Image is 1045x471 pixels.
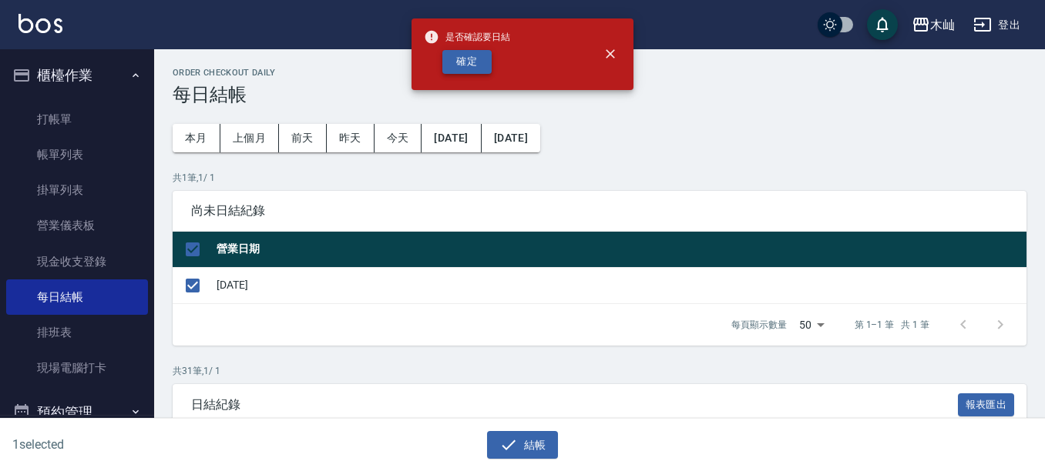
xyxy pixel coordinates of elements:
[6,315,148,350] a: 排班表
[958,396,1015,411] a: 報表匯出
[12,435,258,454] h6: 1 selected
[213,267,1027,303] td: [DATE]
[6,55,148,95] button: 櫃檯作業
[173,84,1027,105] h3: 每日結帳
[220,124,279,152] button: 上個月
[191,203,1008,219] span: 尚未日結紀錄
[6,208,148,243] a: 營業儀表板
[906,9,961,41] button: 木屾
[6,279,148,315] a: 每日結帳
[424,29,510,45] span: 是否確認要日結
[213,232,1027,268] th: 營業日期
[6,137,148,172] a: 帳單列表
[593,37,627,71] button: close
[6,244,148,279] a: 現金收支登錄
[18,14,62,33] img: Logo
[173,124,220,152] button: 本月
[6,172,148,208] a: 掛單列表
[958,393,1015,417] button: 報表匯出
[327,124,375,152] button: 昨天
[731,318,787,332] p: 每頁顯示數量
[6,102,148,137] a: 打帳單
[173,171,1027,185] p: 共 1 筆, 1 / 1
[191,397,958,413] span: 日結紀錄
[375,124,422,152] button: 今天
[855,318,929,332] p: 第 1–1 筆 共 1 筆
[422,124,481,152] button: [DATE]
[482,124,540,152] button: [DATE]
[487,431,559,459] button: 結帳
[279,124,327,152] button: 前天
[867,9,898,40] button: save
[173,68,1027,78] h2: Order checkout daily
[6,350,148,386] a: 現場電腦打卡
[930,15,955,35] div: 木屾
[793,304,830,346] div: 50
[6,392,148,433] button: 預約管理
[173,364,1027,378] p: 共 31 筆, 1 / 1
[967,11,1027,39] button: 登出
[442,50,492,74] button: 確定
